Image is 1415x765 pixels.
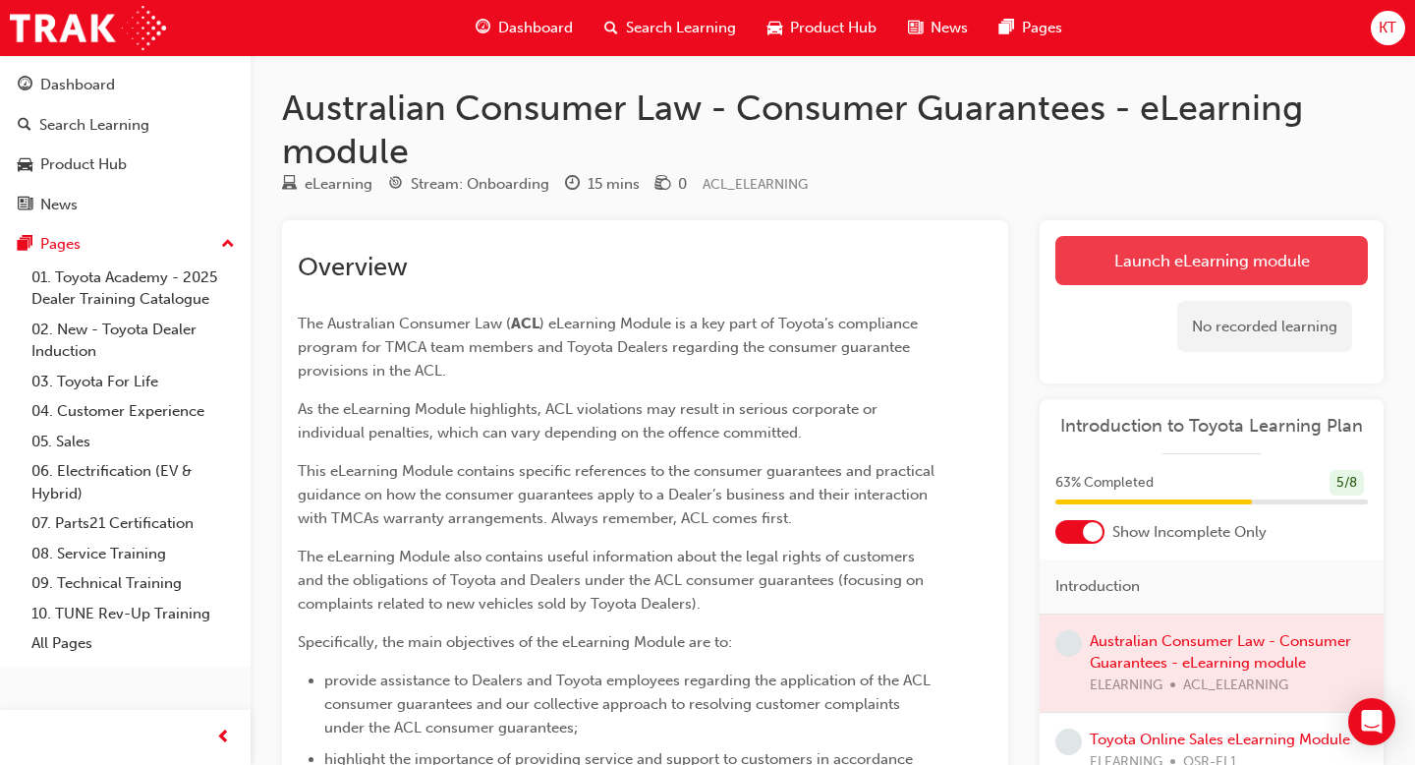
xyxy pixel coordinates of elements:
span: ) eLearning Module is a key part of Toyota’s compliance program for TMCA team members and Toyota ... [298,315,922,380]
h1: Australian Consumer Law - Consumer Guarantees - eLearning module [282,87,1384,172]
a: 09. Technical Training [24,568,243,599]
a: News [8,187,243,223]
span: Introduction [1055,575,1140,598]
span: news-icon [908,16,923,40]
img: Trak [10,6,166,50]
a: Introduction to Toyota Learning Plan [1055,415,1368,438]
span: provide assistance to Dealers and Toyota employees regarding the application of the ACL consumer ... [324,672,934,736]
span: Product Hub [790,17,877,39]
span: search-icon [18,117,31,135]
span: car-icon [767,16,782,40]
span: 63 % Completed [1055,472,1154,495]
span: Pages [1022,17,1062,39]
div: Pages [40,233,81,256]
span: pages-icon [18,236,32,254]
div: 5 / 8 [1330,470,1364,497]
span: up-icon [221,232,235,258]
span: news-icon [18,197,32,214]
a: 10. TUNE Rev-Up Training [24,599,243,629]
a: Product Hub [8,147,243,183]
a: car-iconProduct Hub [752,8,892,48]
span: As the eLearning Module highlights, ACL violations may result in serious corporate or individual ... [298,400,881,441]
span: car-icon [18,156,32,174]
a: guage-iconDashboard [460,8,589,48]
a: 07. Parts21 Certification [24,508,243,539]
button: Pages [8,226,243,263]
a: pages-iconPages [984,8,1078,48]
a: 02. New - Toyota Dealer Induction [24,315,243,367]
a: 03. Toyota For Life [24,367,243,397]
span: clock-icon [565,176,580,194]
div: Open Intercom Messenger [1348,698,1395,745]
div: eLearning [305,173,372,196]
a: Dashboard [8,67,243,103]
span: money-icon [655,176,670,194]
span: News [931,17,968,39]
a: news-iconNews [892,8,984,48]
span: Overview [298,252,408,282]
div: Type [282,172,372,197]
div: Product Hub [40,153,127,176]
a: Search Learning [8,107,243,144]
span: ACL [511,315,539,332]
div: Duration [565,172,640,197]
span: KT [1379,17,1396,39]
span: search-icon [604,16,618,40]
span: The Australian Consumer Law ( [298,315,511,332]
a: 05. Sales [24,427,243,457]
span: Show Incomplete Only [1112,521,1267,544]
a: 01. Toyota Academy - 2025 Dealer Training Catalogue [24,263,243,315]
span: target-icon [388,176,403,194]
div: 0 [678,173,687,196]
button: DashboardSearch LearningProduct HubNews [8,63,243,226]
span: pages-icon [999,16,1014,40]
span: learningRecordVerb_NONE-icon [1055,729,1082,755]
a: search-iconSearch Learning [589,8,752,48]
span: prev-icon [216,726,231,750]
span: Learning resource code [703,176,808,193]
span: learningResourceType_ELEARNING-icon [282,176,297,194]
span: Dashboard [498,17,573,39]
a: 06. Electrification (EV & Hybrid) [24,456,243,508]
div: 15 mins [588,173,640,196]
div: Search Learning [39,114,149,137]
div: News [40,194,78,216]
a: 08. Service Training [24,539,243,569]
a: Toyota Online Sales eLearning Module [1090,731,1350,748]
a: 04. Customer Experience [24,396,243,427]
div: Price [655,172,687,197]
span: learningRecordVerb_NONE-icon [1055,630,1082,657]
div: Stream [388,172,549,197]
span: Search Learning [626,17,736,39]
a: All Pages [24,628,243,659]
span: guage-icon [18,77,32,94]
span: guage-icon [476,16,490,40]
span: This eLearning Module contains specific references to the consumer guarantees and practical guida... [298,462,938,527]
span: The eLearning Module also contains useful information about the legal rights of customers and the... [298,548,928,613]
span: Specifically, the main objectives of the eLearning Module are to: [298,633,732,651]
div: Stream: Onboarding [411,173,549,196]
button: KT [1371,11,1405,45]
a: Launch eLearning module [1055,236,1368,285]
div: Dashboard [40,74,115,96]
div: No recorded learning [1177,301,1352,353]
